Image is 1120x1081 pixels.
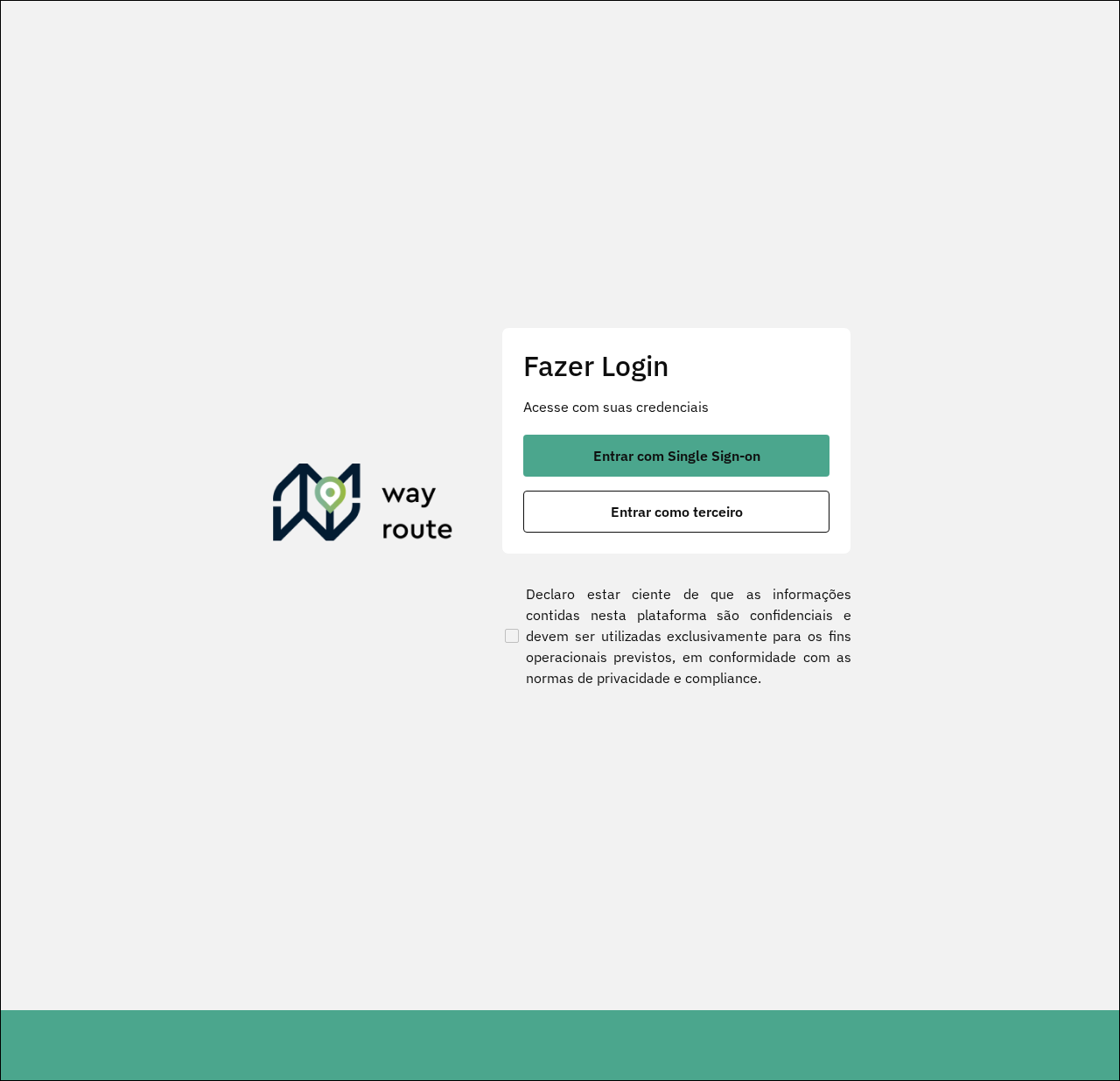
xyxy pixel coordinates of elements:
button: button [523,435,829,477]
p: Acesse com suas credenciais [523,396,829,417]
img: Roteirizador AmbevTech [273,464,453,547]
span: Entrar com Single Sign-on [593,449,760,463]
h2: Fazer Login [523,349,829,382]
span: Entrar como terceiro [611,505,743,519]
label: Declaro estar ciente de que as informações contidas nesta plataforma são confidenciais e devem se... [501,583,851,688]
button: button [523,491,829,533]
